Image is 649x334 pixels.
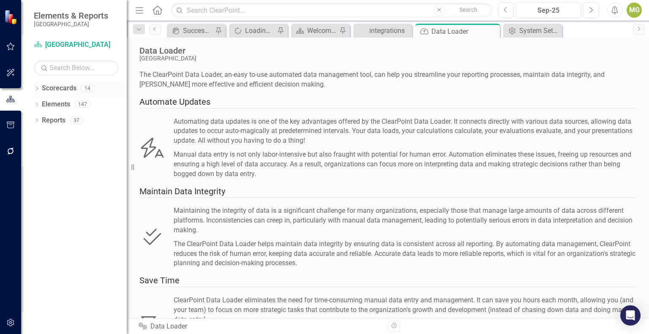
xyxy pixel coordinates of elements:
[174,206,636,235] div: Maintaining the integrity of data is a significant challenge for many organizations, especially t...
[245,25,275,36] div: Loading...
[519,5,578,16] div: Sep-25
[519,25,560,36] div: System Setup
[34,11,108,21] span: Elements & Reports
[620,305,641,326] div: Open Intercom Messenger
[34,21,108,27] small: [GEOGRAPHIC_DATA]
[459,6,477,13] span: Search
[70,117,83,124] div: 37
[42,100,70,109] a: Elements
[174,239,636,269] div: The ClearPoint Data Loader helps maintain data integrity by ensuring data is consistent across al...
[169,25,213,36] a: Success Portal
[431,26,498,37] div: Data Loader
[231,25,275,36] a: Loading...
[139,46,632,55] div: Data Loader
[447,4,490,16] button: Search
[174,296,636,325] div: ClearPoint Data Loader eliminates the need for time-consuming manual data entry and management. I...
[4,9,19,24] img: ClearPoint Strategy
[174,150,636,179] div: Manual data entry is not only labor-intensive but also fraught with potential for human error. Au...
[139,96,636,109] div: Automate Updates
[183,25,213,36] div: Success Portal
[516,3,581,18] button: Sep-25
[139,185,636,198] div: Maintain Data Integrity
[42,116,65,125] a: Reports
[627,3,642,18] button: MG
[174,117,636,146] div: Automating data updates is one of the key advantages offered by the ClearPoint Data Loader. It co...
[81,85,94,92] div: 14
[171,3,491,18] input: Search ClearPoint...
[139,322,382,331] div: Data Loader
[139,55,632,62] div: [GEOGRAPHIC_DATA]
[355,25,410,36] a: integrations
[307,25,337,36] div: Welcome Page
[369,25,410,36] div: integrations
[34,60,118,75] input: Search Below...
[139,70,636,90] div: The ClearPoint Data Loader, an-easy to-use automated data management tool, can help you streamlin...
[293,25,337,36] a: Welcome Page
[505,25,560,36] a: System Setup
[139,274,636,287] div: Save Time
[34,40,118,50] a: [GEOGRAPHIC_DATA]
[42,84,76,93] a: Scorecards
[74,101,91,108] div: 147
